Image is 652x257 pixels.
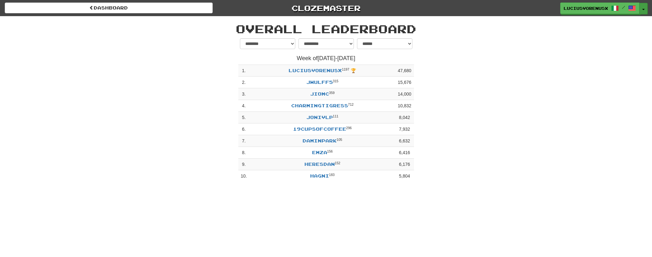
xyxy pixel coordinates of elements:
[291,103,348,108] a: CharmingTigress
[329,173,335,177] sup: Level 183
[5,3,213,13] a: dashboard
[329,91,335,95] sup: Level 359
[238,123,249,135] td: 6 .
[327,149,333,153] sup: Level 156
[335,161,341,165] sup: Level 152
[238,135,249,147] td: 7 .
[395,159,414,170] td: 6,176
[564,5,608,11] span: LuciusVorenusX
[395,100,414,112] td: 10,832
[238,65,249,77] td: 1 .
[333,79,339,83] sup: Level 315
[560,3,639,14] a: LuciusVorenusX /
[312,150,327,155] a: Emza
[306,79,333,85] a: jwulff5
[333,114,339,118] sup: Level 111
[346,126,352,130] sup: Level 296
[395,77,414,88] td: 15,676
[146,22,506,35] h1: Overall Leaderboard
[304,161,335,167] a: heresdan
[337,138,342,141] sup: Level 105
[238,55,414,62] h4: Week of [DATE] - [DATE]
[238,77,249,88] td: 2 .
[289,68,342,73] a: LuciusVorenusX
[395,112,414,123] td: 8,042
[395,147,414,159] td: 6,416
[303,138,337,143] a: daminpark
[622,5,625,9] span: /
[395,65,414,77] td: 47,680
[395,88,414,100] td: 14,000
[238,88,249,100] td: 3 .
[342,67,349,71] sup: Level 1197
[395,123,414,135] td: 7,932
[395,170,414,182] td: 5,804
[306,115,333,120] a: Jonivlp
[351,68,356,73] span: 🏆
[310,91,329,97] a: JioMc
[348,103,354,106] sup: Level 712
[238,159,249,170] td: 9 .
[238,112,249,123] td: 5 .
[238,100,249,112] td: 4 .
[222,3,430,14] a: Clozemaster
[310,173,329,179] a: HAGNi
[395,135,414,147] td: 6,632
[238,170,249,182] td: 10 .
[293,126,346,132] a: 19cupsofcoffee
[238,147,249,159] td: 8 .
